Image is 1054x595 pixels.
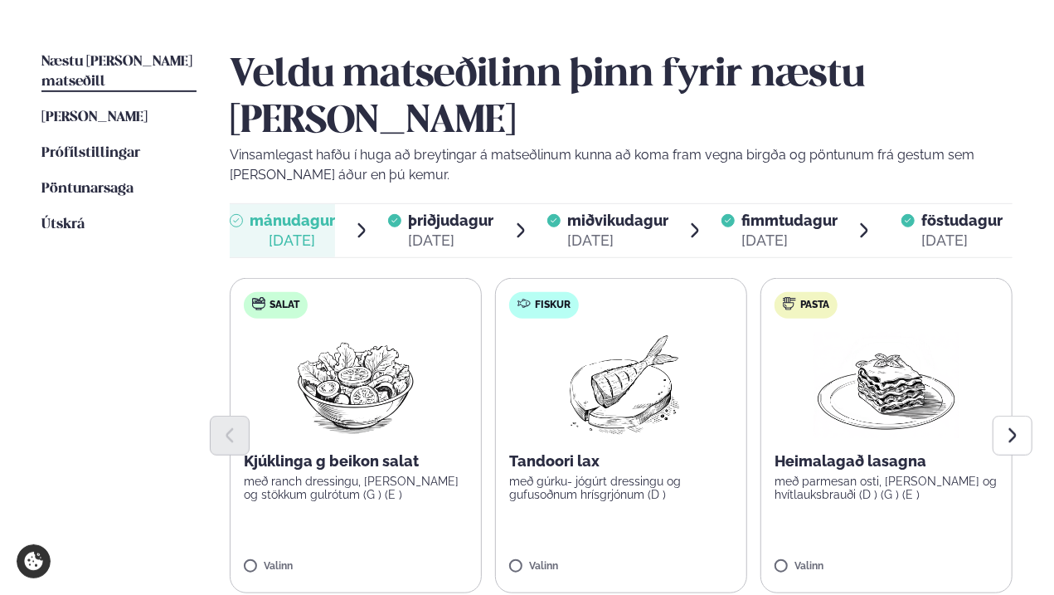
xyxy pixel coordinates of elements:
[814,332,959,438] img: Lasagna.png
[535,299,571,312] span: Fiskur
[41,215,85,235] a: Útskrá
[741,231,838,251] div: [DATE]
[775,475,998,501] p: með parmesan osti, [PERSON_NAME] og hvítlauksbrauði (D ) (G ) (E )
[230,52,1013,145] h2: Veldu matseðilinn þinn fyrir næstu [PERSON_NAME]
[509,475,733,501] p: með gúrku- jógúrt dressingu og gufusoðnum hrísgrjónum (D )
[41,55,192,89] span: Næstu [PERSON_NAME] matseðill
[517,297,531,310] img: fish.svg
[41,182,134,196] span: Pöntunarsaga
[210,416,250,456] button: Previous slide
[567,231,668,251] div: [DATE]
[41,146,140,160] span: Prófílstillingar
[783,297,796,310] img: pasta.svg
[775,451,998,471] p: Heimalagað lasagna
[993,416,1032,456] button: Next slide
[741,212,838,229] span: fimmtudagur
[283,332,430,438] img: Salad.png
[244,451,468,471] p: Kjúklinga g beikon salat
[41,217,85,232] span: Útskrá
[41,110,148,124] span: [PERSON_NAME]
[41,108,148,128] a: [PERSON_NAME]
[252,297,265,310] img: salad.svg
[41,144,140,163] a: Prófílstillingar
[509,451,733,471] p: Tandoori lax
[800,299,829,312] span: Pasta
[244,475,468,501] p: með ranch dressingu, [PERSON_NAME] og stökkum gulrótum (G ) (E )
[41,52,197,92] a: Næstu [PERSON_NAME] matseðill
[230,145,1013,185] p: Vinsamlegast hafðu í huga að breytingar á matseðlinum kunna að koma fram vegna birgða og pöntunum...
[408,212,493,229] span: þriðjudagur
[17,544,51,578] a: Cookie settings
[408,231,493,251] div: [DATE]
[250,212,335,229] span: mánudagur
[548,332,695,438] img: Fish.png
[921,212,1003,229] span: föstudagur
[41,179,134,199] a: Pöntunarsaga
[250,231,335,251] div: [DATE]
[270,299,299,312] span: Salat
[567,212,668,229] span: miðvikudagur
[921,231,1003,251] div: [DATE]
